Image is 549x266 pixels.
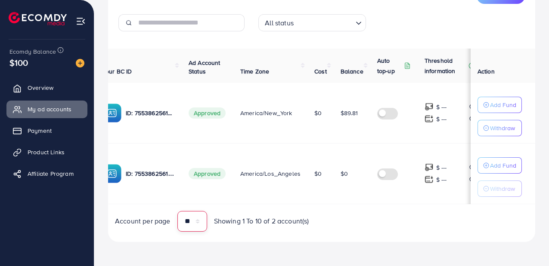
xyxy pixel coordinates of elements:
img: top-up amount [425,163,434,172]
span: Showing 1 To 10 of 2 account(s) [214,216,309,226]
span: Time Zone [240,67,269,76]
span: Approved [189,168,226,179]
span: Product Links [28,148,65,156]
button: Withdraw [478,120,522,136]
span: $0 [341,169,348,178]
p: Add Fund [490,160,516,171]
span: Account per page [115,216,171,226]
img: top-up amount [425,102,434,111]
a: Affiliate Program [6,165,87,182]
img: image [76,59,84,67]
p: Auto top-up [377,55,402,76]
span: Ecomdy Balance [9,47,56,56]
a: Overview [6,79,87,96]
p: Threshold information [425,55,467,76]
p: ID: 7553862561352253447 [126,108,175,118]
span: Approved [189,107,226,119]
p: $ --- [436,114,447,124]
span: America/Los_Angeles [240,169,301,178]
input: Search for option [296,15,352,29]
button: Add Fund [478,157,522,174]
p: Withdraw [490,183,515,194]
span: $0 [314,169,322,178]
span: $89.81 [341,109,358,117]
span: $100 [9,56,28,69]
span: Cost [314,67,327,76]
p: ID: 7553862561352253447 [126,168,175,179]
img: top-up amount [425,175,434,184]
span: Payment [28,126,52,135]
p: $ --- [436,102,447,112]
a: Payment [6,122,87,139]
span: America/New_York [240,109,292,117]
button: Withdraw [478,180,522,197]
span: Balance [341,67,363,76]
a: Product Links [6,144,87,161]
img: ic-ba-acc.ded83a64.svg [102,164,121,183]
img: menu [76,16,86,26]
p: Withdraw [490,123,515,133]
span: Your BC ID [102,67,132,76]
span: Affiliate Program [28,169,74,178]
span: $0 [314,109,322,117]
img: top-up amount [425,114,434,123]
p: Add Fund [490,100,516,110]
img: logo [9,12,67,25]
p: $ --- [436,162,447,173]
p: $ --- [436,174,447,185]
iframe: Chat [512,227,543,260]
span: All status [263,17,295,29]
span: My ad accounts [28,105,71,113]
div: Search for option [258,14,366,31]
button: Add Fund [478,97,522,113]
img: ic-ba-acc.ded83a64.svg [102,104,121,122]
a: My ad accounts [6,101,87,118]
span: Ad Account Status [189,58,220,76]
span: Action [478,67,495,76]
span: Overview [28,83,53,92]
